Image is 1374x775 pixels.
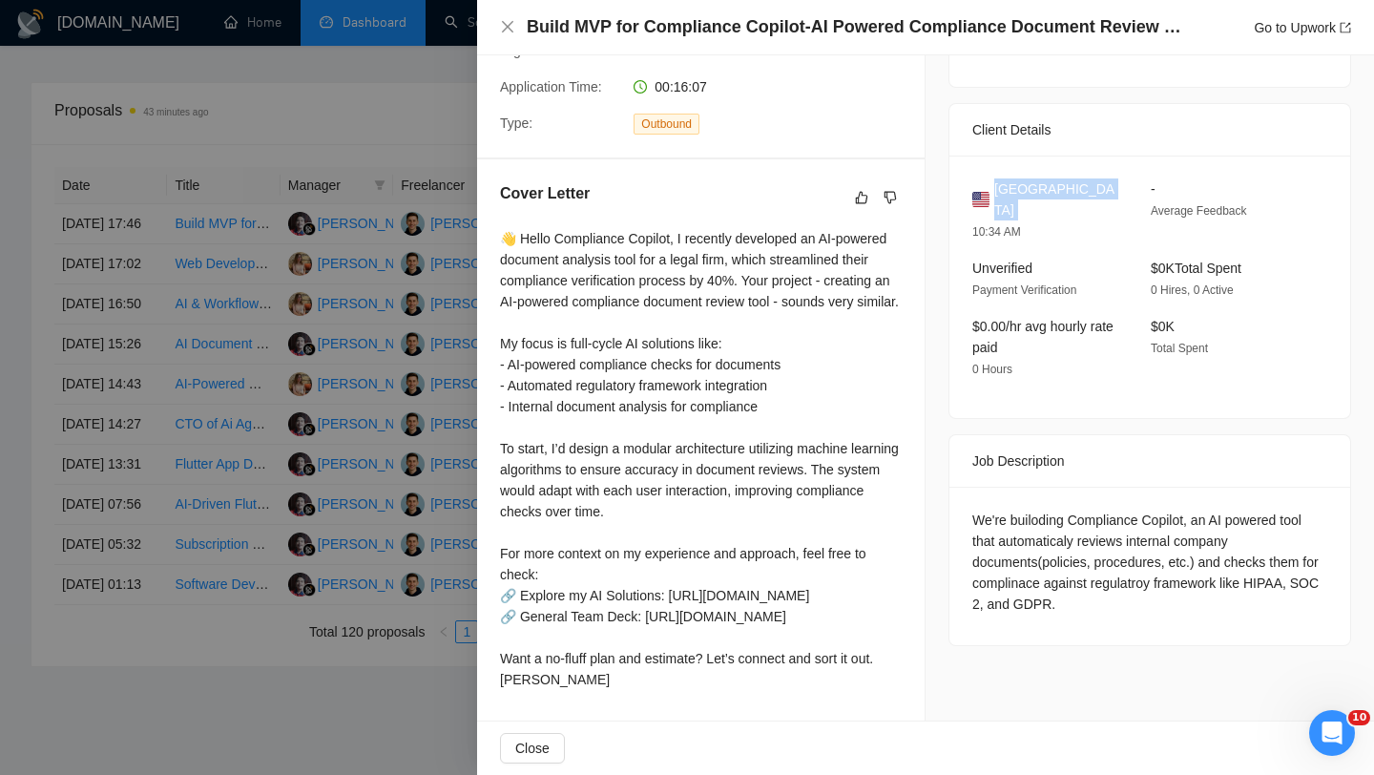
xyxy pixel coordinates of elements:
span: dislike [884,190,897,205]
span: clock-circle [634,80,647,94]
span: $0.00/hr avg hourly rate paid [972,319,1114,355]
span: Total Spent [1151,342,1208,355]
span: export [1340,22,1351,33]
span: 0 Hours [972,363,1012,376]
span: Payment Verification [972,283,1076,297]
span: like [855,190,868,205]
h5: Cover Letter [500,182,590,205]
div: Client Details [972,104,1327,156]
button: Close [500,19,515,35]
span: $0K Total Spent [1151,261,1241,276]
span: Unverified [972,261,1032,276]
span: Application Time: [500,79,602,94]
span: 0 Hires, 0 Active [1151,283,1234,297]
button: like [850,186,873,209]
span: 10:34 AM [972,225,1021,239]
button: dislike [879,186,902,209]
span: GigRadar Score: [500,43,599,58]
div: We're builoding Compliance Copilot, an AI powered tool that automaticaly reviews internal company... [972,510,1327,615]
span: 00:16:07 [655,79,707,94]
button: Close [500,733,565,764]
a: Go to Upworkexport [1254,20,1351,35]
span: [GEOGRAPHIC_DATA] [994,178,1120,220]
span: 10 [1348,710,1370,725]
div: Job Description [972,435,1327,487]
iframe: Intercom live chat [1309,710,1355,756]
span: Average Feedback [1151,204,1247,218]
span: close [500,19,515,34]
h4: Build MVP for Compliance Copilot-AI Powered Compliance Document Review Tool [527,15,1185,39]
span: $0K [1151,319,1175,334]
span: Outbound [634,114,699,135]
div: 👋 Hello Compliance Copilot, I recently developed an AI-powered document analysis tool for a legal... [500,228,902,690]
img: 🇺🇸 [972,189,989,210]
span: - [1151,181,1155,197]
span: Close [515,738,550,759]
span: Type: [500,115,532,131]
